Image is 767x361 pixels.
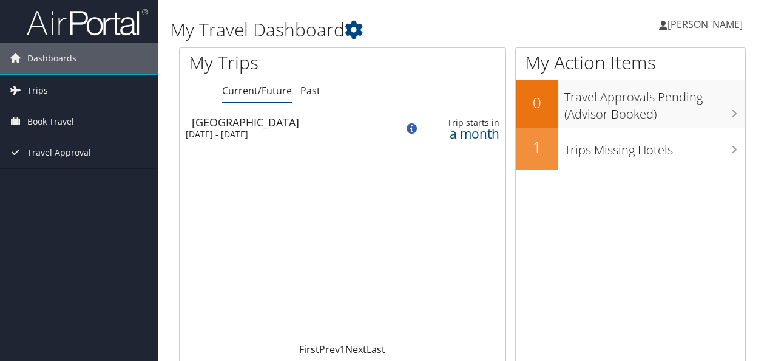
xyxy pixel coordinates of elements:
[300,84,320,97] a: Past
[319,343,340,356] a: Prev
[516,50,745,75] h1: My Action Items
[186,129,379,140] div: [DATE] - [DATE]
[192,117,385,128] div: [GEOGRAPHIC_DATA]
[27,43,76,74] span: Dashboards
[429,128,499,139] div: a month
[429,117,499,128] div: Trip starts in
[189,50,360,75] h1: My Trips
[27,75,48,106] span: Trips
[345,343,367,356] a: Next
[340,343,345,356] a: 1
[564,136,745,159] h3: Trips Missing Hotels
[516,92,558,113] h2: 0
[407,123,417,134] img: alert-flat-solid-info.png
[222,84,292,97] a: Current/Future
[516,128,745,170] a: 1Trips Missing Hotels
[564,83,745,123] h3: Travel Approvals Pending (Advisor Booked)
[299,343,319,356] a: First
[667,18,743,31] span: [PERSON_NAME]
[27,8,148,36] img: airportal-logo.png
[367,343,385,356] a: Last
[27,106,74,137] span: Book Travel
[516,137,558,157] h2: 1
[170,17,560,43] h1: My Travel Dashboard
[27,137,91,168] span: Travel Approval
[516,80,745,127] a: 0Travel Approvals Pending (Advisor Booked)
[659,6,755,43] a: [PERSON_NAME]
